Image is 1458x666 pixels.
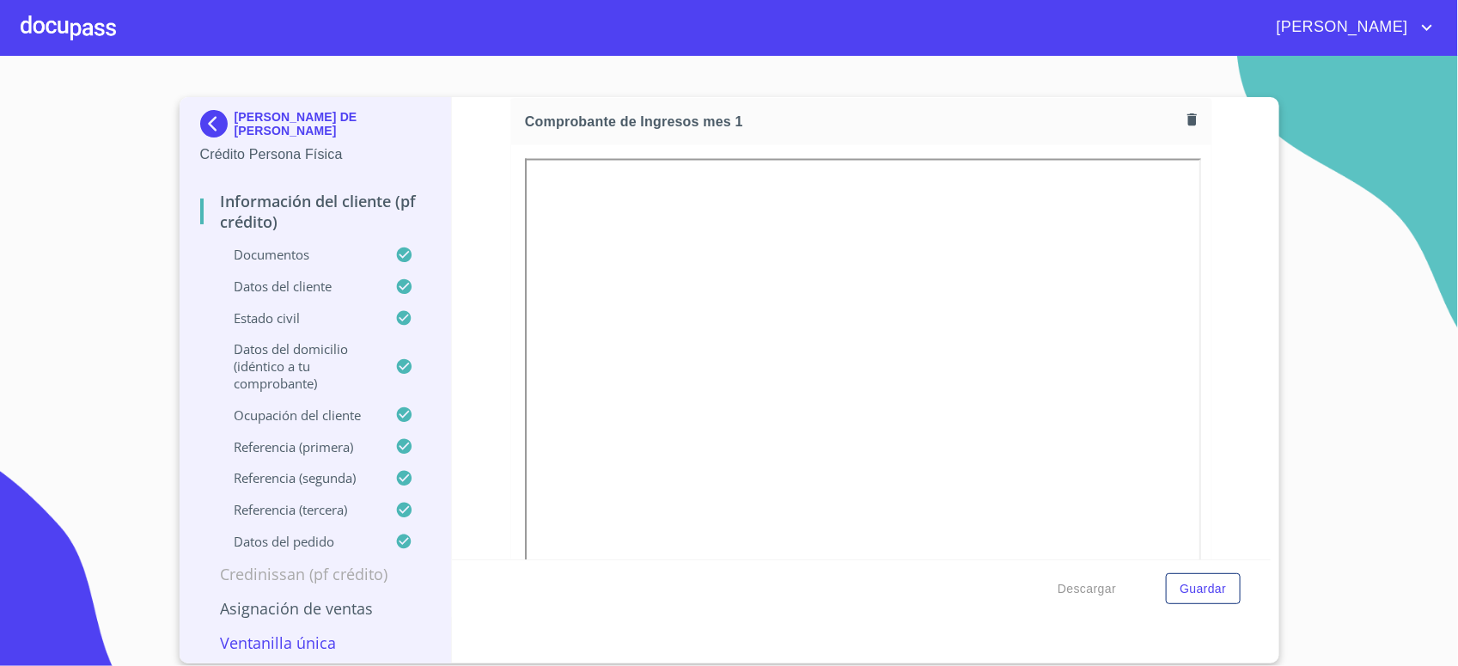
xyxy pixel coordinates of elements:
[200,110,431,144] div: [PERSON_NAME] DE [PERSON_NAME]
[200,144,431,165] p: Crédito Persona Física
[200,340,396,392] p: Datos del domicilio (idéntico a tu comprobante)
[200,246,396,263] p: Documentos
[1264,14,1417,41] span: [PERSON_NAME]
[1180,578,1226,600] span: Guardar
[200,110,235,137] img: Docupass spot blue
[525,113,1181,131] span: Comprobante de Ingresos mes 1
[200,632,431,653] p: Ventanilla única
[200,438,396,455] p: Referencia (primera)
[1058,578,1116,600] span: Descargar
[235,110,431,137] p: [PERSON_NAME] DE [PERSON_NAME]
[200,564,431,584] p: Credinissan (PF crédito)
[200,598,431,619] p: Asignación de Ventas
[1051,573,1123,605] button: Descargar
[200,406,396,424] p: Ocupación del Cliente
[525,159,1201,621] iframe: Comprobante de Ingresos mes 1
[200,278,396,295] p: Datos del cliente
[200,501,396,518] p: Referencia (tercera)
[1166,573,1240,605] button: Guardar
[200,309,396,327] p: Estado Civil
[200,469,396,486] p: Referencia (segunda)
[200,533,396,550] p: Datos del pedido
[200,191,431,232] p: Información del cliente (PF crédito)
[1264,14,1437,41] button: account of current user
